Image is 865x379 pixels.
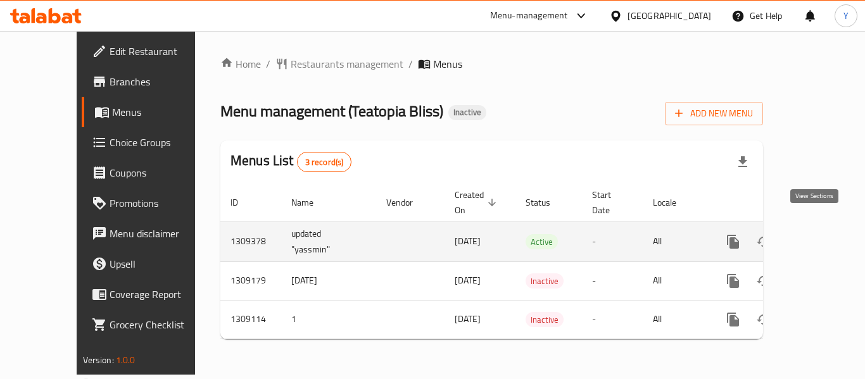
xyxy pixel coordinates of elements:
span: ID [230,195,255,210]
a: Menu disclaimer [82,218,221,249]
a: Home [220,56,261,71]
nav: breadcrumb [220,56,763,71]
span: Coupons [110,165,211,180]
td: updated "yassmin" [281,221,376,261]
td: - [582,300,643,339]
a: Coupons [82,158,221,188]
span: Add New Menu [675,106,753,121]
span: Created On [455,187,500,218]
a: Grocery Checklist [82,309,221,340]
button: Change Status [748,227,779,257]
td: All [643,261,708,300]
span: Menus [112,104,211,120]
span: [DATE] [455,272,481,289]
a: Restaurants management [275,56,403,71]
span: Inactive [526,313,564,327]
div: Menu-management [490,8,568,23]
td: - [582,221,643,261]
span: [DATE] [455,311,481,327]
a: Choice Groups [82,127,221,158]
span: Locale [653,195,693,210]
li: / [266,56,270,71]
a: Branches [82,66,221,97]
td: 1309179 [220,261,281,300]
button: more [718,266,748,296]
a: Promotions [82,188,221,218]
span: Restaurants management [291,56,403,71]
span: Status [526,195,567,210]
span: 1.0.0 [116,352,136,368]
span: Active [526,235,558,249]
span: Grocery Checklist [110,317,211,332]
button: more [718,304,748,335]
li: / [408,56,413,71]
span: Inactive [526,274,564,289]
span: Start Date [592,187,628,218]
th: Actions [708,183,850,222]
td: All [643,221,708,261]
span: Menu disclaimer [110,226,211,241]
span: Version: [83,352,114,368]
table: enhanced table [220,183,850,339]
span: Coverage Report [110,287,211,302]
td: 1309378 [220,221,281,261]
span: [DATE] [455,233,481,249]
td: 1 [281,300,376,339]
span: 3 record(s) [298,156,351,168]
span: Inactive [448,107,486,118]
button: Add New Menu [665,102,763,125]
span: Menu management ( Teatopia Bliss ) [220,97,443,125]
span: Edit Restaurant [110,44,211,59]
button: Change Status [748,266,779,296]
td: [DATE] [281,261,376,300]
a: Edit Restaurant [82,36,221,66]
a: Menus [82,97,221,127]
div: Inactive [526,312,564,327]
td: 1309114 [220,300,281,339]
button: Change Status [748,304,779,335]
span: Upsell [110,256,211,271]
td: All [643,300,708,339]
span: Menus [433,56,462,71]
div: Export file [728,147,758,177]
a: Upsell [82,249,221,279]
span: Vendor [386,195,429,210]
div: Inactive [526,273,564,289]
div: [GEOGRAPHIC_DATA] [628,9,711,23]
span: Y [843,9,849,23]
span: Branches [110,74,211,89]
div: Total records count [297,152,352,172]
div: Inactive [448,105,486,120]
div: Active [526,234,558,249]
span: Choice Groups [110,135,211,150]
h2: Menus List [230,151,351,172]
span: Promotions [110,196,211,211]
span: Name [291,195,330,210]
a: Coverage Report [82,279,221,309]
td: - [582,261,643,300]
button: more [718,227,748,257]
